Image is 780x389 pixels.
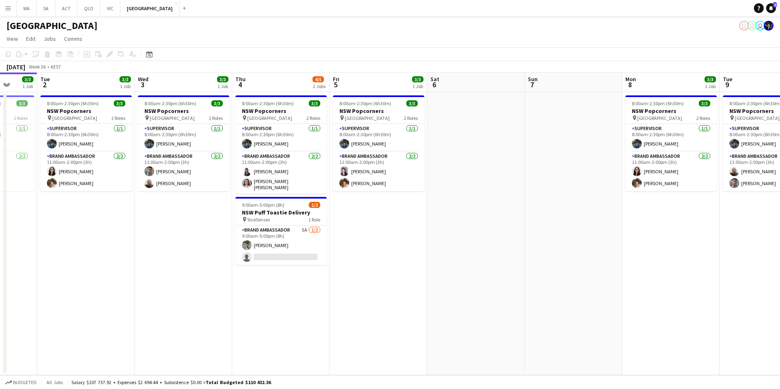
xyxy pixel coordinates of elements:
[26,35,35,42] span: Edit
[4,378,38,387] button: Budgeted
[37,0,55,16] button: SA
[55,0,78,16] button: ACT
[3,33,21,44] a: View
[764,21,773,31] app-user-avatar: Mauricio Torres Barquet
[45,379,64,385] span: All jobs
[71,379,271,385] div: Salary $107 737.92 + Expenses $2 694.44 + Subsistence $0.00 =
[13,380,37,385] span: Budgeted
[7,35,18,42] span: View
[766,3,776,13] a: 2
[120,0,179,16] button: [GEOGRAPHIC_DATA]
[40,33,59,44] a: Jobs
[206,379,271,385] span: Total Budgeted $110 432.36
[17,0,37,16] button: WA
[747,21,757,31] app-user-avatar: Declan Murray
[51,64,61,70] div: AEST
[64,35,82,42] span: Comms
[7,63,25,71] div: [DATE]
[23,33,39,44] a: Edit
[756,21,765,31] app-user-avatar: Declan Murray
[100,0,120,16] button: VIC
[44,35,56,42] span: Jobs
[739,21,749,31] app-user-avatar: Declan Murray
[61,33,86,44] a: Comms
[27,64,47,70] span: Week 36
[7,20,97,32] h1: [GEOGRAPHIC_DATA]
[773,2,777,7] span: 2
[78,0,100,16] button: QLD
